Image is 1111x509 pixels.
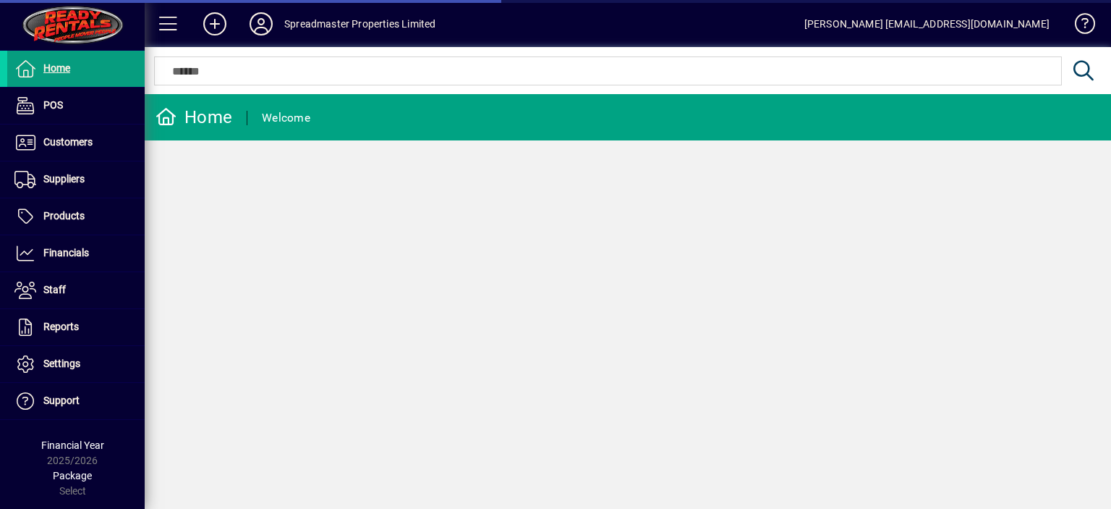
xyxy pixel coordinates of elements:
[1064,3,1093,50] a: Knowledge Base
[43,210,85,222] span: Products
[7,346,145,382] a: Settings
[53,470,92,481] span: Package
[7,383,145,419] a: Support
[43,284,66,295] span: Staff
[7,198,145,235] a: Products
[7,88,145,124] a: POS
[284,12,435,35] div: Spreadmaster Properties Limited
[7,272,145,308] a: Staff
[7,235,145,272] a: Financials
[238,11,284,37] button: Profile
[156,106,232,129] div: Home
[804,12,1050,35] div: [PERSON_NAME] [EMAIL_ADDRESS][DOMAIN_NAME]
[43,136,93,148] span: Customers
[43,395,80,406] span: Support
[7,309,145,345] a: Reports
[41,439,104,451] span: Financial Year
[43,247,89,258] span: Financials
[262,106,310,130] div: Welcome
[43,173,85,185] span: Suppliers
[43,358,80,369] span: Settings
[7,125,145,161] a: Customers
[43,99,63,111] span: POS
[7,161,145,198] a: Suppliers
[43,62,70,74] span: Home
[43,321,79,332] span: Reports
[192,11,238,37] button: Add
